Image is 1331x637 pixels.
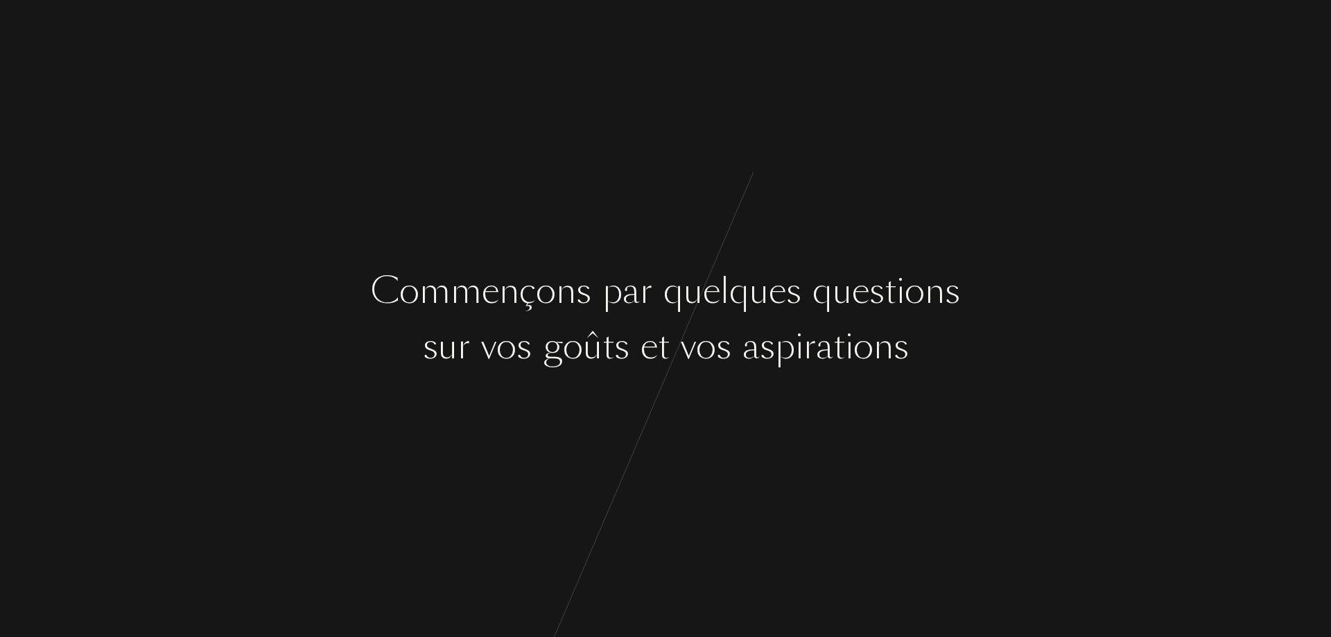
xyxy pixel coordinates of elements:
[769,265,786,317] div: e
[905,265,925,317] div: o
[419,265,451,317] div: m
[496,320,516,372] div: o
[894,320,909,372] div: s
[399,265,419,317] div: o
[482,265,499,317] div: e
[816,320,833,372] div: a
[536,265,556,317] div: o
[563,320,583,372] div: o
[623,265,640,317] div: a
[614,320,629,372] div: s
[945,265,960,317] div: s
[896,265,905,317] div: i
[703,265,720,317] div: e
[481,320,496,372] div: v
[742,320,760,372] div: a
[516,320,532,372] div: s
[795,320,803,372] div: i
[640,265,652,317] div: r
[833,320,845,372] div: t
[812,265,833,317] div: q
[803,320,816,372] div: r
[438,320,458,372] div: u
[543,320,563,372] div: g
[451,265,482,317] div: m
[556,265,576,317] div: n
[716,320,731,372] div: s
[371,265,399,317] div: C
[583,320,602,372] div: û
[869,265,885,317] div: s
[684,265,703,317] div: u
[663,265,684,317] div: q
[423,320,438,372] div: s
[729,265,749,317] div: q
[749,265,769,317] div: u
[681,320,696,372] div: v
[576,265,591,317] div: s
[720,265,729,317] div: l
[775,320,795,372] div: p
[760,320,775,372] div: s
[833,265,852,317] div: u
[499,265,519,317] div: n
[925,265,945,317] div: n
[873,320,894,372] div: n
[786,265,801,317] div: s
[519,265,536,317] div: ç
[658,320,670,372] div: t
[602,320,614,372] div: t
[852,265,869,317] div: e
[602,265,623,317] div: p
[641,320,658,372] div: e
[853,320,873,372] div: o
[885,265,896,317] div: t
[696,320,716,372] div: o
[458,320,470,372] div: r
[845,320,853,372] div: i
